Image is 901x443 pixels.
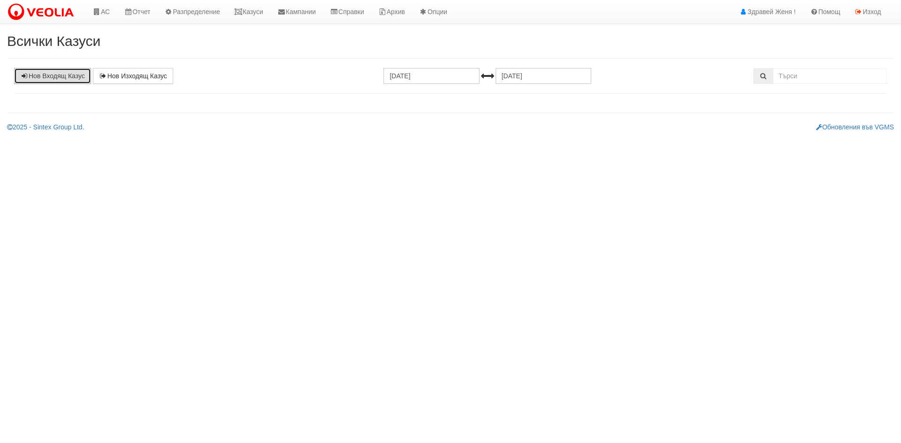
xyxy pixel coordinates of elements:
[7,2,78,22] img: VeoliaLogo.png
[773,68,887,84] input: Търсене по Идентификатор, Бл/Вх/Ап, Тип, Описание, Моб. Номер, Имейл, Файл, Коментар,
[816,123,894,131] a: Обновления във VGMS
[93,68,173,84] a: Нов Изходящ Казус
[7,33,894,49] h2: Всички Казуси
[7,123,84,131] a: 2025 - Sintex Group Ltd.
[14,68,91,84] a: Нов Входящ Казус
